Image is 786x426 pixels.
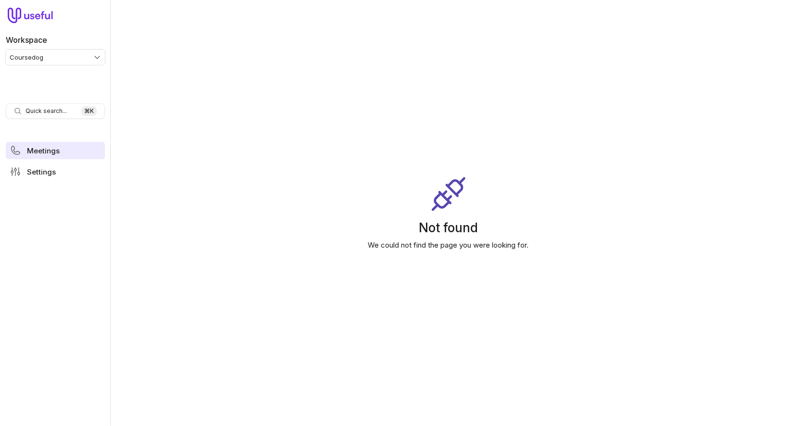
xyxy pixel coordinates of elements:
[6,163,105,180] a: Settings
[111,221,786,236] h1: Not found
[81,106,97,116] kbd: ⌘ K
[111,240,786,251] p: We could not find the page you were looking for.
[26,107,67,115] span: Quick search...
[6,142,105,159] a: Meetings
[27,147,60,154] span: Meetings
[6,34,47,46] label: Workspace
[27,168,56,175] span: Settings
